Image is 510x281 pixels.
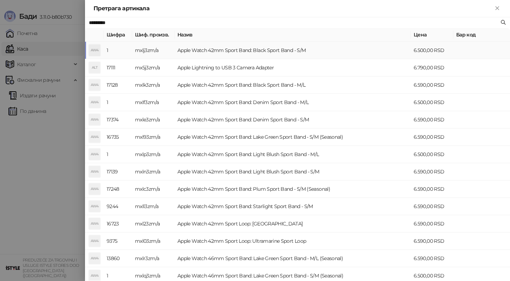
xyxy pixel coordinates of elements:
td: mxle3zm/a [132,111,175,128]
td: mxll3zm/a [132,198,175,215]
div: AW4 [89,218,100,229]
td: Apple Watch 42mm Sport Band: Plum Sport Band - S/M (Seasonal) [175,180,411,198]
div: AW4 [89,253,100,264]
td: 6.590,00 RSD [411,128,453,146]
div: AW4 [89,183,100,195]
td: Apple Watch 42mm Sport Band: Denim Sport Band - S/M [175,111,411,128]
td: mxlj3zm/a [132,42,175,59]
td: mxlk3zm/a [132,76,175,94]
td: mxlr3zm/a [132,250,175,267]
button: Close [493,4,501,13]
td: mxl23zm/a [132,215,175,233]
td: 6.590,00 RSD [411,215,453,233]
td: Apple Watch 42mm Sport Band: Light Blush Sport Band - S/M [175,163,411,180]
td: 17111 [104,59,132,76]
td: Apple Watch 42mm Sport Band: Black Sport Band - M/L [175,76,411,94]
td: 6.590,00 RSD [411,233,453,250]
td: Apple Watch 42mm Sport Loop: [GEOGRAPHIC_DATA] [175,215,411,233]
div: AW4 [89,149,100,160]
th: Шиф. произв. [132,28,175,42]
td: 6.590,00 RSD [411,76,453,94]
td: 16735 [104,128,132,146]
td: mxlp3zm/a [132,146,175,163]
td: Apple Watch 42mm Sport Band: Starlight Sport Band - S/M [175,198,411,215]
th: Назив [175,28,411,42]
td: mxl93zm/a [132,128,175,146]
td: 17139 [104,163,132,180]
td: 6.790,00 RSD [411,59,453,76]
td: mx5j3zm/a [132,59,175,76]
div: ALT [89,62,100,73]
div: AW4 [89,114,100,125]
td: 16723 [104,215,132,233]
td: 6.590,00 RSD [411,198,453,215]
td: Apple Watch 42mm Sport Band: Denim Sport Band - M/L [175,94,411,111]
div: AW4 [89,201,100,212]
td: 6.590,00 RSD [411,163,453,180]
td: mxl03zm/a [132,233,175,250]
td: 6.590,00 RSD [411,111,453,128]
td: mxln3zm/a [132,163,175,180]
div: Претрага артикала [93,4,493,13]
td: 17374 [104,111,132,128]
td: 17248 [104,180,132,198]
div: AW4 [89,97,100,108]
td: Apple Watch 42mm Sport Loop: Ultramarine Sport Loop [175,233,411,250]
td: Apple Lightning to USB 3 Camera Adapter [175,59,411,76]
td: 1 [104,146,132,163]
td: mxlf3zm/a [132,94,175,111]
td: 6.590,00 RSD [411,250,453,267]
td: mxlc3zm/a [132,180,175,198]
div: AW4 [89,235,100,247]
td: Apple Watch 42mm Sport Band: Light Blush Sport Band - M/L [175,146,411,163]
td: 6.500,00 RSD [411,94,453,111]
td: Apple Watch 46mm Sport Band: Lake Green Sport Band - M/L (Seasonal) [175,250,411,267]
td: 6.500,00 RSD [411,146,453,163]
td: 1 [104,42,132,59]
div: AW4 [89,166,100,177]
td: Apple Watch 42mm Sport Band: Lake Green Sport Band - S/M (Seasonal) [175,128,411,146]
td: 6.500,00 RSD [411,42,453,59]
td: 17128 [104,76,132,94]
td: 9375 [104,233,132,250]
td: 1 [104,94,132,111]
div: AW4 [89,45,100,56]
div: AW4 [89,131,100,143]
th: Цена [411,28,453,42]
td: 13860 [104,250,132,267]
td: 9244 [104,198,132,215]
td: 6.590,00 RSD [411,180,453,198]
th: Шифра [104,28,132,42]
td: Apple Watch 42mm Sport Band: Black Sport Band - S/M [175,42,411,59]
div: AW4 [89,79,100,91]
th: Бар код [453,28,510,42]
